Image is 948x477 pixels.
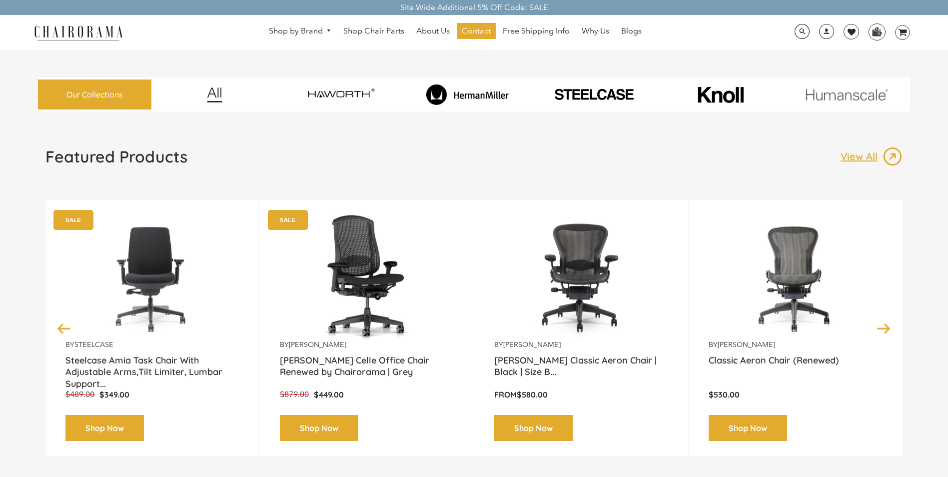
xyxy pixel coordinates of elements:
span: $530.00 [709,389,740,399]
text: SALE [280,216,295,223]
span: $449.00 [314,389,344,399]
button: Next [875,319,893,337]
a: [PERSON_NAME] [718,340,775,349]
p: by [494,340,668,349]
a: Featured Products [45,146,187,174]
p: by [709,340,883,349]
a: Shop Now [494,415,573,441]
p: From [494,389,668,400]
p: View All [841,150,883,163]
a: View All [841,146,903,166]
a: Amia Chair by chairorama.com Renewed Amia Chair chairorama.com [65,215,239,340]
p: by [65,340,239,349]
a: Blogs [616,23,647,39]
img: image_10_1.png [675,85,766,104]
img: Herman Miller Celle Office Chair Renewed by Chairorama | Grey - chairorama [280,215,454,340]
h1: Featured Products [45,146,187,166]
span: $489.00 [65,389,94,399]
img: Classic Aeron Chair (Renewed) - chairorama [709,215,883,340]
span: Why Us [582,26,609,36]
a: Steelcase Amia Task Chair With Adjustable Arms,Tilt Limiter, Lumbar Support... [65,354,239,379]
a: Steelcase [74,340,113,349]
img: image_8_173eb7e0-7579-41b4-bc8e-4ba0b8ba93e8.png [406,84,528,105]
img: Herman Miller Classic Aeron Chair | Black | Size B (Renewed) - chairorama [494,215,668,340]
a: Classic Aeron Chair (Renewed) [709,354,883,379]
a: [PERSON_NAME] [503,340,561,349]
p: by [280,340,454,349]
a: Shop Now [65,415,144,441]
a: Free Shipping Info [498,23,575,39]
img: PHOTO-2024-07-09-00-53-10-removebg-preview.png [533,87,655,102]
a: Shop by Brand [264,23,337,39]
a: Shop Chair Parts [338,23,409,39]
span: $879.00 [280,389,309,399]
span: About Us [416,26,450,36]
a: Contact [457,23,496,39]
a: Our Collections [38,79,151,110]
a: About Us [411,23,455,39]
span: Blogs [621,26,642,36]
a: Herman Miller Celle Office Chair Renewed by Chairorama | Grey - chairorama Herman Miller Celle Of... [280,215,454,340]
a: [PERSON_NAME] Celle Office Chair Renewed by Chairorama | Grey [280,354,454,379]
img: image_13.png [883,146,903,166]
a: Herman Miller Classic Aeron Chair | Black | Size B (Renewed) - chairorama Herman Miller Classic A... [494,215,668,340]
img: Amia Chair by chairorama.com [65,215,239,340]
img: image_11.png [786,88,908,101]
a: Why Us [577,23,614,39]
span: Free Shipping Info [503,26,570,36]
a: Shop Now [709,415,787,441]
button: Previous [55,319,73,337]
a: [PERSON_NAME] Classic Aeron Chair | Black | Size B... [494,354,668,379]
img: image_12.png [187,87,242,102]
span: Shop Chair Parts [343,26,404,36]
span: $349.00 [99,389,129,399]
a: [PERSON_NAME] [289,340,346,349]
span: Contact [462,26,491,36]
a: Classic Aeron Chair (Renewed) - chairorama Classic Aeron Chair (Renewed) - chairorama [709,215,883,340]
img: image_7_14f0750b-d084-457f-979a-a1ab9f6582c4.png [280,80,402,109]
nav: DesktopNavigation [171,23,740,41]
text: SALE [65,216,81,223]
img: chairorama [28,24,128,41]
img: WhatsApp_Image_2024-07-12_at_16.23.01.webp [869,24,885,39]
a: Shop Now [280,415,358,441]
span: $580.00 [517,389,548,399]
